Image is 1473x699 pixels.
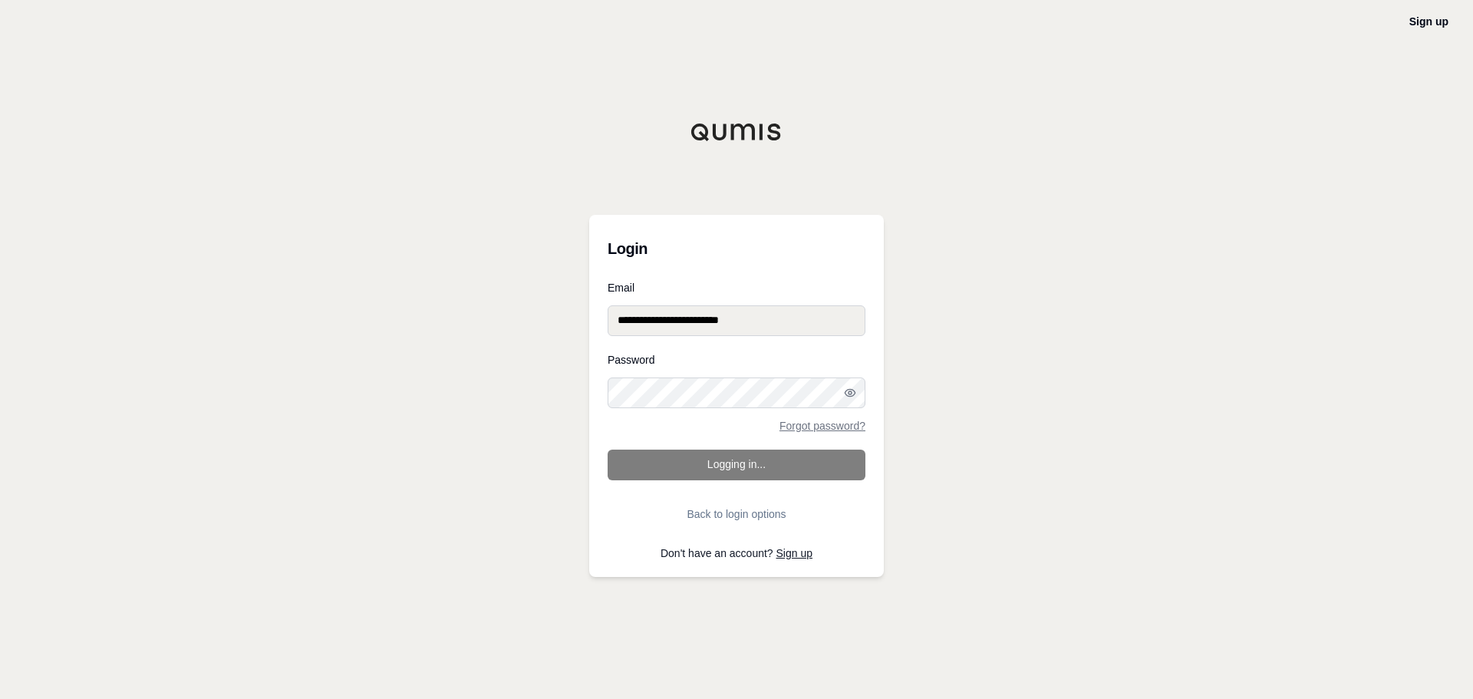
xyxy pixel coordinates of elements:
[779,420,865,431] a: Forgot password?
[690,123,783,141] img: Qumis
[776,547,812,559] a: Sign up
[608,499,865,529] button: Back to login options
[1409,15,1448,28] a: Sign up
[608,282,865,293] label: Email
[608,233,865,264] h3: Login
[608,548,865,559] p: Don't have an account?
[608,354,865,365] label: Password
